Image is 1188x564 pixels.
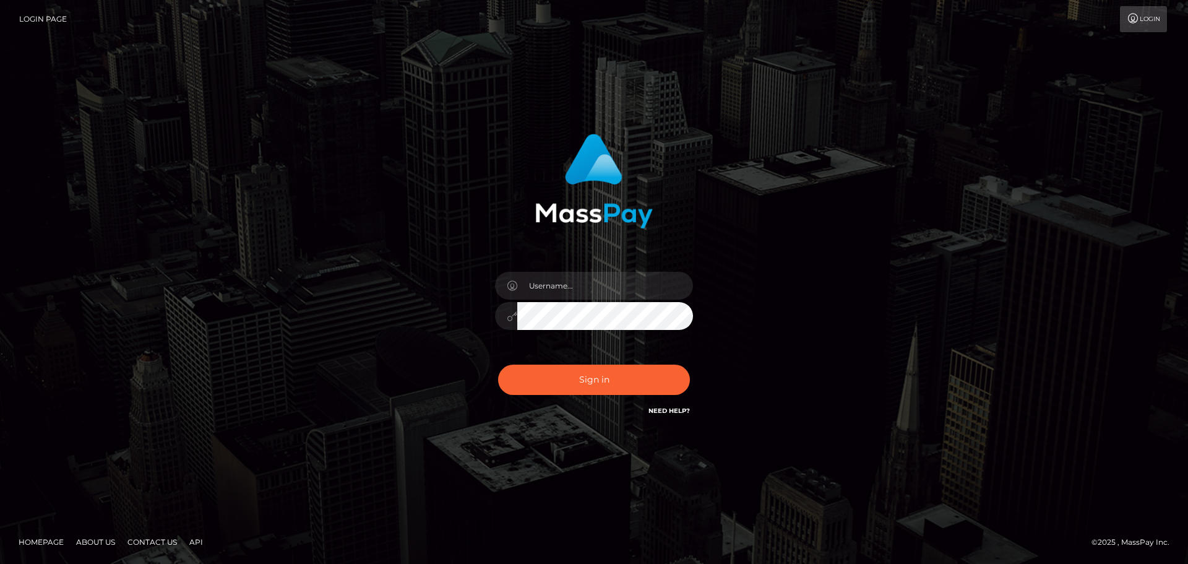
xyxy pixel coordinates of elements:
[517,272,693,300] input: Username...
[498,365,690,395] button: Sign in
[535,134,653,228] img: MassPay Login
[648,407,690,415] a: Need Help?
[71,532,120,552] a: About Us
[1120,6,1167,32] a: Login
[19,6,67,32] a: Login Page
[184,532,208,552] a: API
[14,532,69,552] a: Homepage
[123,532,182,552] a: Contact Us
[1091,536,1179,549] div: © 2025 , MassPay Inc.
